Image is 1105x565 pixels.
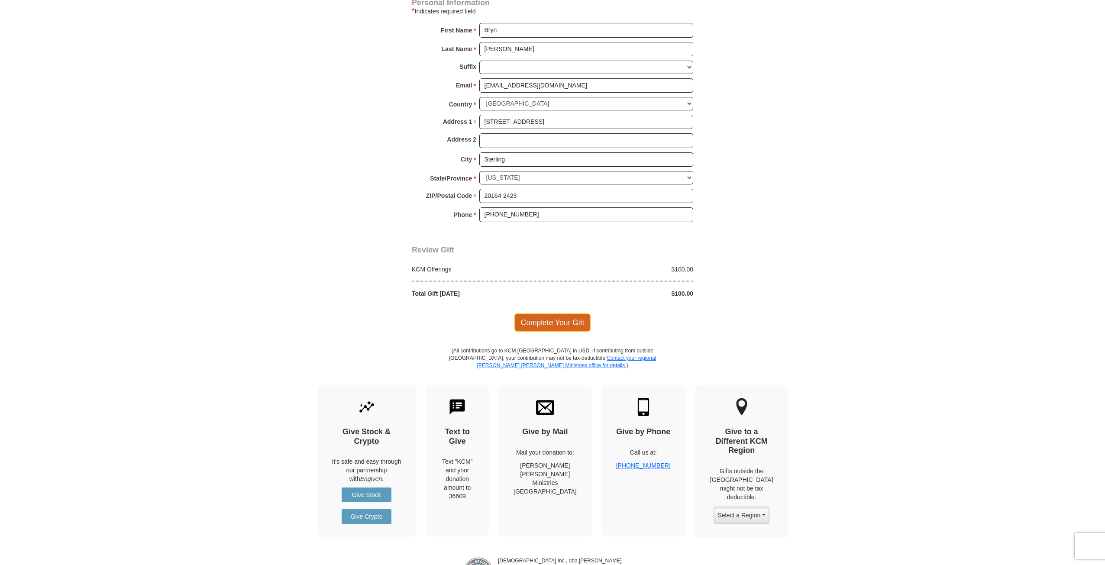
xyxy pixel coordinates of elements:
[736,398,748,416] img: other-region
[634,398,653,416] img: mobile.svg
[332,427,401,446] h4: Give Stock & Crypto
[448,398,466,416] img: text-to-give.svg
[447,133,476,145] strong: Address 2
[360,475,384,482] i: Engiven.
[536,398,554,416] img: envelope.svg
[514,427,577,437] h4: Give by Mail
[459,61,476,73] strong: Suffix
[441,427,475,446] h4: Text to Give
[426,190,472,202] strong: ZIP/Postal Code
[710,467,773,501] p: Gifts outside the [GEOGRAPHIC_DATA] might not be tax deductible.
[441,457,475,500] div: Text "KCM" and your donation amount to 36609
[514,461,577,496] p: [PERSON_NAME] [PERSON_NAME] Ministries [GEOGRAPHIC_DATA]
[449,347,656,385] p: (All contributions go to KCM [GEOGRAPHIC_DATA] in USD. If contributing from outside [GEOGRAPHIC_D...
[514,448,577,457] p: Mail your donation to:
[442,43,472,55] strong: Last Name
[616,448,671,457] p: Call us at:
[407,289,553,298] div: Total Gift [DATE]
[710,427,773,455] h4: Give to a Different KCM Region
[552,265,698,274] div: $100.00
[454,209,472,221] strong: Phone
[358,398,376,416] img: give-by-stock.svg
[461,153,472,165] strong: City
[714,507,769,524] button: Select a Region
[430,172,472,184] strong: State/Province
[342,488,391,502] a: Give Stock
[443,116,472,128] strong: Address 1
[342,509,391,524] a: Give Crypto
[456,79,472,91] strong: Email
[449,98,472,110] strong: Country
[616,462,671,469] a: [PHONE_NUMBER]
[552,289,698,298] div: $100.00
[332,457,401,483] p: It's safe and easy through our partnership with
[616,427,671,437] h4: Give by Phone
[407,265,553,274] div: KCM Offerings
[412,6,693,16] div: Indicates required field
[441,24,472,36] strong: First Name
[412,245,454,254] span: Review Gift
[514,313,591,332] span: Complete Your Gift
